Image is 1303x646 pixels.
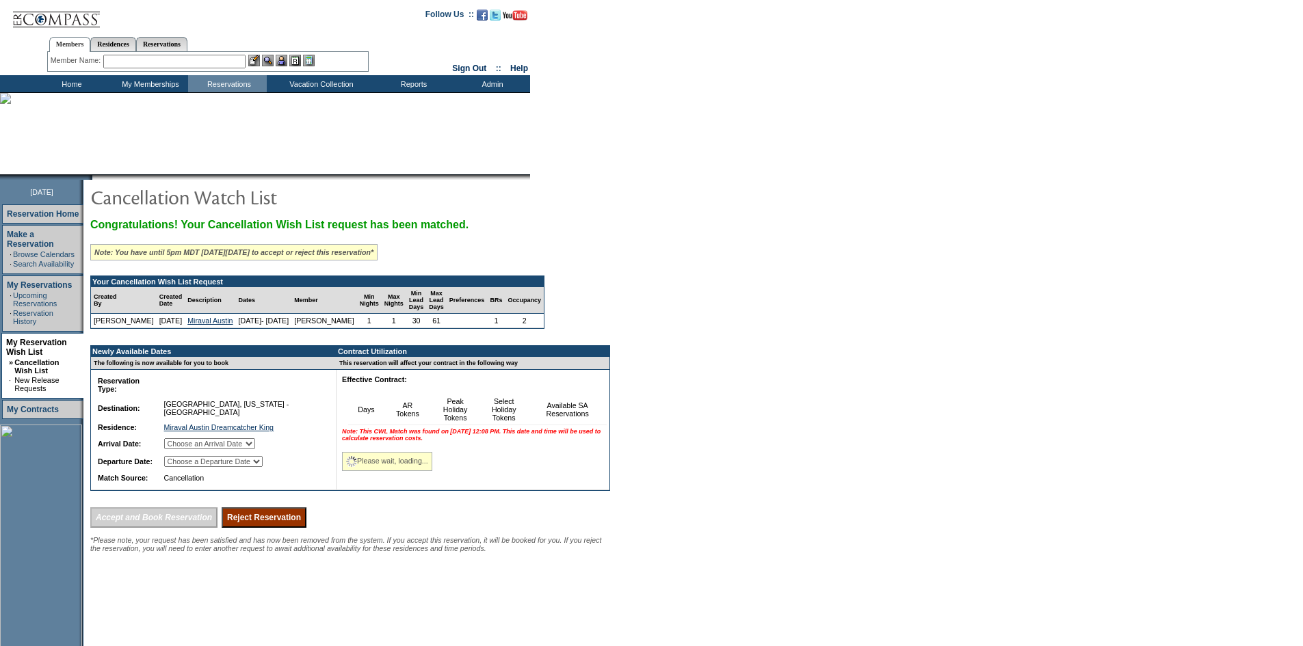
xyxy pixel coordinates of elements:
[289,55,301,66] img: Reservations
[10,250,12,258] td: ·
[90,183,364,211] img: pgTtlCancellationNotification.gif
[90,507,218,528] input: Accept and Book Reservation
[477,14,488,22] a: Become our fan on Facebook
[357,287,382,314] td: Min Nights
[487,287,505,314] td: BRs
[7,405,59,414] a: My Contracts
[503,14,527,22] a: Subscribe to our YouTube Channel
[109,75,188,92] td: My Memberships
[14,376,59,392] a: New Release Requests
[13,291,57,308] a: Upcoming Reservations
[161,397,325,419] td: [GEOGRAPHIC_DATA], [US_STATE] - [GEOGRAPHIC_DATA]
[425,8,474,25] td: Follow Us ::
[10,309,12,325] td: ·
[426,287,447,314] td: Max Lead Days
[303,55,315,66] img: b_calculator.gif
[431,394,479,425] td: Peak Holiday Tokens
[7,280,72,290] a: My Reservations
[406,314,427,328] td: 30
[490,10,501,21] img: Follow us on Twitter
[98,440,141,448] b: Arrival Date:
[406,287,427,314] td: Min Lead Days
[276,55,287,66] img: Impersonate
[49,37,91,52] a: Members
[91,287,157,314] td: Created By
[187,317,233,325] a: Miraval Austin
[384,394,431,425] td: AR Tokens
[10,260,12,268] td: ·
[31,75,109,92] td: Home
[490,14,501,22] a: Follow us on Twitter
[342,375,407,383] b: Effective Contract:
[136,37,187,51] a: Reservations
[505,314,544,328] td: 2
[222,507,306,528] input: Reject Reservation
[477,10,488,21] img: Become our fan on Facebook
[30,188,53,196] span: [DATE]
[185,287,235,314] td: Description
[10,291,12,308] td: ·
[373,75,451,92] td: Reports
[262,55,274,66] img: View
[91,314,157,328] td: [PERSON_NAME]
[6,338,67,357] a: My Reservation Wish List
[88,174,92,180] img: promoShadowLeftCorner.gif
[342,452,432,471] div: Please wait, loading...
[13,309,53,325] a: Reservation History
[487,314,505,328] td: 1
[91,357,328,370] td: The following is now available for you to book
[291,287,357,314] td: Member
[98,423,137,431] b: Residence:
[90,219,469,230] span: Congratulations! Your Cancellation Wish List request has been matched.
[236,314,292,328] td: [DATE]- [DATE]
[91,276,544,287] td: Your Cancellation Wish List Request
[357,314,382,328] td: 1
[479,394,528,425] td: Select Holiday Tokens
[161,471,325,485] td: Cancellation
[9,376,13,392] td: ·
[14,358,59,375] a: Cancellation Wish List
[236,287,292,314] td: Dates
[382,314,406,328] td: 1
[267,75,373,92] td: Vacation Collection
[452,64,486,73] a: Sign Out
[94,248,373,256] i: Note: You have until 5pm MDT [DATE][DATE] to accept or reject this reservation*
[528,394,607,425] td: Available SA Reservations
[92,174,94,180] img: blank.gif
[505,287,544,314] td: Occupancy
[164,423,274,431] a: Miraval Austin Dreamcatcher King
[157,314,185,328] td: [DATE]
[13,250,75,258] a: Browse Calendars
[503,10,527,21] img: Subscribe to our YouTube Channel
[90,536,602,552] span: *Please note, your request has been satisfied and has now been removed from the system. If you ac...
[157,287,185,314] td: Created Date
[496,64,501,73] span: ::
[98,377,140,393] b: Reservation Type:
[382,287,406,314] td: Max Nights
[348,394,384,425] td: Days
[447,287,488,314] td: Preferences
[13,260,74,268] a: Search Availability
[91,346,328,357] td: Newly Available Dates
[339,425,607,444] td: Note: This CWL Match was found on [DATE] 12:08 PM. This date and time will be used to calculate r...
[291,314,357,328] td: [PERSON_NAME]
[7,230,54,249] a: Make a Reservation
[337,357,609,370] td: This reservation will affect your contract in the following way
[51,55,103,66] div: Member Name:
[451,75,530,92] td: Admin
[9,358,13,366] b: »
[98,404,140,412] b: Destination:
[510,64,528,73] a: Help
[426,314,447,328] td: 61
[248,55,260,66] img: b_edit.gif
[7,209,79,219] a: Reservation Home
[337,346,609,357] td: Contract Utilization
[188,75,267,92] td: Reservations
[98,474,148,482] b: Match Source:
[98,457,153,466] b: Departure Date:
[90,37,136,51] a: Residences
